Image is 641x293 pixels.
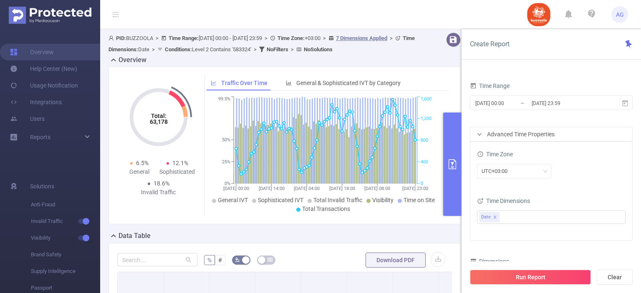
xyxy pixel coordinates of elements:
[302,205,350,212] span: Total Transactions
[364,186,390,191] tspan: [DATE] 08:00
[477,198,530,204] span: Time Dimensions
[296,80,401,86] span: General & Sophisticated IVT by Category
[225,181,230,186] tspan: 0%
[207,257,212,263] span: %
[294,186,320,191] tspan: [DATE] 04:00
[159,168,197,176] div: Sophisticated
[165,46,251,53] span: Level 2 Contains '583324'
[262,35,270,41] span: >
[10,60,77,77] a: Help Center (New)
[336,35,387,41] u: 7 Dimensions Applied
[329,186,355,191] tspan: [DATE] 18:00
[218,97,230,102] tspan: 99.5%
[258,186,284,191] tspan: [DATE] 14:00
[470,270,591,285] button: Run Report
[531,98,598,109] input: End date
[479,212,500,222] li: Date
[211,80,217,86] i: icon: line-chart
[154,180,169,187] span: 18.6%
[30,134,50,140] span: Reports
[481,213,491,222] span: Date
[278,35,305,41] b: Time Zone:
[320,35,328,41] span: >
[222,159,230,165] tspan: 25%
[402,186,428,191] tspan: [DATE] 23:00
[404,197,435,203] span: Time on Site
[421,116,432,121] tspan: 1,200
[30,129,50,145] a: Reports
[218,257,222,263] span: #
[474,98,542,109] input: Start date
[304,46,333,53] b: No Solutions
[421,181,423,186] tspan: 0
[10,94,62,110] a: Integrations
[172,160,188,166] span: 12.1%
[267,46,288,53] b: No Filters
[313,197,362,203] span: Total Invalid Traffic
[10,110,45,127] a: Users
[31,213,100,230] span: Invalid Traffic
[30,178,54,195] span: Solutions
[151,113,166,119] tspan: Total:
[119,231,151,241] h2: Data Table
[10,77,78,94] a: Usage Notification
[235,257,240,262] i: icon: bg-colors
[372,197,394,203] span: Visibility
[119,55,146,65] h2: Overview
[109,35,116,41] i: icon: user
[470,40,510,48] span: Create Report
[221,80,268,86] span: Traffic Over Time
[153,35,161,41] span: >
[421,138,428,143] tspan: 800
[470,83,510,89] span: Time Range
[477,151,513,158] span: Time Zone
[543,169,548,175] i: icon: down
[169,35,199,41] b: Time Range:
[477,132,482,137] i: icon: right
[116,35,126,41] b: PID:
[482,164,513,178] div: UTC+03:00
[251,46,259,53] span: >
[366,253,426,268] button: Download PDF
[139,188,177,197] div: Invalid Traffic
[31,246,100,263] span: Brand Safety
[493,215,497,220] i: icon: close
[421,159,428,165] tspan: 400
[149,118,167,125] tspan: 63,178
[501,212,502,222] input: filter select
[31,196,100,213] span: Anti-Fraud
[470,258,509,265] span: Dimensions
[222,138,230,143] tspan: 50%
[117,253,197,266] input: Search...
[258,197,303,203] span: Sophisticated IVT
[616,6,624,23] span: AG
[9,7,91,24] img: Protected Media
[136,160,149,166] span: 6.5%
[10,44,54,60] a: Overview
[268,257,273,262] i: icon: table
[286,80,292,86] i: icon: bar-chart
[165,46,192,53] b: Conditions :
[149,46,157,53] span: >
[288,46,296,53] span: >
[31,230,100,246] span: Visibility
[470,127,632,141] div: icon: rightAdvanced Time Properties
[387,35,395,41] span: >
[218,197,248,203] span: General IVT
[223,186,249,191] tspan: [DATE] 00:00
[597,270,633,285] button: Clear
[421,97,432,102] tspan: 1,600
[109,35,415,53] span: BUZZOOLA [DATE] 00:00 - [DATE] 23:59 +03:00
[31,263,100,280] span: Supply Intelligence
[121,168,159,176] div: General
